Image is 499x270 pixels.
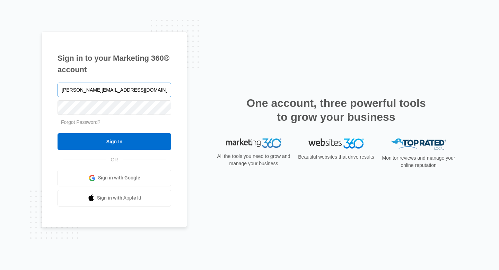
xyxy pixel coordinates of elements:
h1: Sign in to your Marketing 360® account [58,52,171,75]
span: OR [106,156,123,163]
p: Beautiful websites that drive results [297,153,375,161]
img: Websites 360 [308,138,364,149]
p: Monitor reviews and manage your online reputation [380,154,457,169]
a: Sign in with Google [58,170,171,186]
span: Sign in with Apple Id [97,194,141,202]
span: Sign in with Google [98,174,140,182]
p: All the tools you need to grow and manage your business [215,153,292,167]
a: Sign in with Apple Id [58,190,171,206]
img: Top Rated Local [391,138,446,150]
input: Email [58,83,171,97]
img: Marketing 360 [226,138,281,148]
a: Forgot Password? [61,119,100,125]
h2: One account, three powerful tools to grow your business [244,96,428,124]
input: Sign In [58,133,171,150]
